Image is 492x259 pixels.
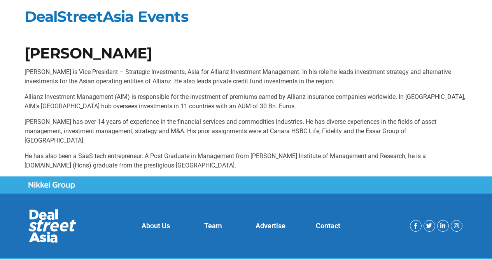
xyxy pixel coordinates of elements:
a: DealStreetAsia Events [25,7,188,26]
h1: [PERSON_NAME] [25,46,468,61]
a: About Us [142,222,170,230]
p: [PERSON_NAME] is Vice President – Strategic Investments, Asia for Allianz Investment Management. ... [25,67,468,86]
p: Allianz Investment Management (AIM) is responsible for the investment of premiums earned by Allia... [25,92,468,111]
img: Nikkei Group [28,181,75,189]
p: [PERSON_NAME] has over 14 years of experience in the financial services and commodities industrie... [25,117,468,145]
a: Contact [316,222,340,230]
a: Advertise [256,222,285,230]
a: Team [204,222,222,230]
p: He has also been a SaaS tech entrepreneur. A Post Graduate in Management from [PERSON_NAME] Insti... [25,152,468,170]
